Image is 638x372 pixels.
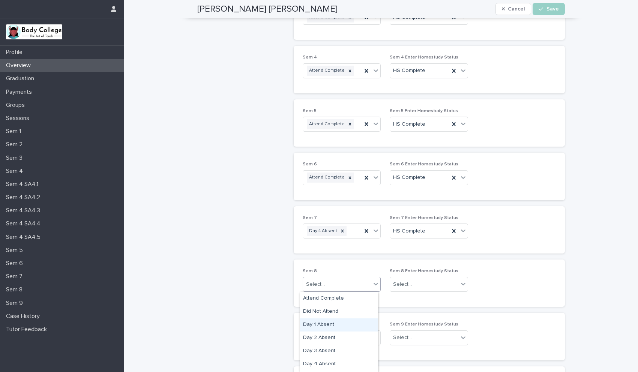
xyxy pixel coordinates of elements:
span: HS Complete [393,174,425,181]
p: Profile [3,49,29,56]
div: Day 4 Absent [307,226,338,236]
p: Sem 2 [3,141,29,148]
span: HS Complete [393,227,425,235]
span: Save [546,6,559,12]
span: Sem 4 [303,55,317,60]
div: Select... [393,334,412,342]
div: Day 3 Absent [300,345,378,358]
span: Sem 4 Enter Homestudy Status [390,55,458,60]
span: Sem 6 [303,162,317,166]
p: Sem 8 [3,286,29,293]
p: Tutor Feedback [3,326,53,333]
p: Sem 9 [3,300,29,307]
div: Day 1 Absent [300,318,378,331]
p: Sem 4 SA4.3 [3,207,46,214]
div: Day 4 Absent [300,358,378,371]
span: Sem 7 Enter Homestudy Status [390,216,458,220]
div: Day 2 Absent [300,331,378,345]
button: Save [533,3,564,15]
span: Sem 5 [303,109,317,113]
span: HS Complete [393,67,425,75]
span: Sem 9 Enter Homestudy Status [390,322,458,327]
p: Payments [3,88,38,96]
div: Select... [393,280,412,288]
p: Case History [3,313,46,320]
span: Sem 6 Enter Homestudy Status [390,162,458,166]
p: Sem 4 SA4.1 [3,181,44,188]
span: Sem 8 [303,269,317,273]
span: Cancel [508,6,525,12]
span: HS Complete [393,120,425,128]
img: xvtzy2PTuGgGH0xbwGb2 [6,24,62,39]
div: Attend Complete [300,292,378,305]
div: Did Not Attend [300,305,378,318]
p: Overview [3,62,37,69]
p: Sem 1 [3,128,27,135]
p: Groups [3,102,31,109]
p: Sem 3 [3,154,29,162]
p: Sem 4 SA4.2 [3,194,46,201]
p: Sem 7 [3,273,29,280]
button: Cancel [495,3,531,15]
h2: [PERSON_NAME] [PERSON_NAME] [197,4,338,15]
span: Sem 7 [303,216,317,220]
div: Attend Complete [307,172,346,183]
p: Sem 4 SA4.5 [3,234,47,241]
p: Sem 5 [3,247,29,254]
p: Graduation [3,75,40,82]
p: Sessions [3,115,35,122]
div: Attend Complete [307,119,346,129]
div: Select... [306,280,325,288]
p: Sem 6 [3,260,29,267]
p: Sem 4 SA4.4 [3,220,47,227]
span: Sem 8 Enter Homestudy Status [390,269,458,273]
div: Attend Complete [307,66,346,76]
p: Sem 4 [3,168,29,175]
span: Sem 5 Enter Homestudy Status [390,109,458,113]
